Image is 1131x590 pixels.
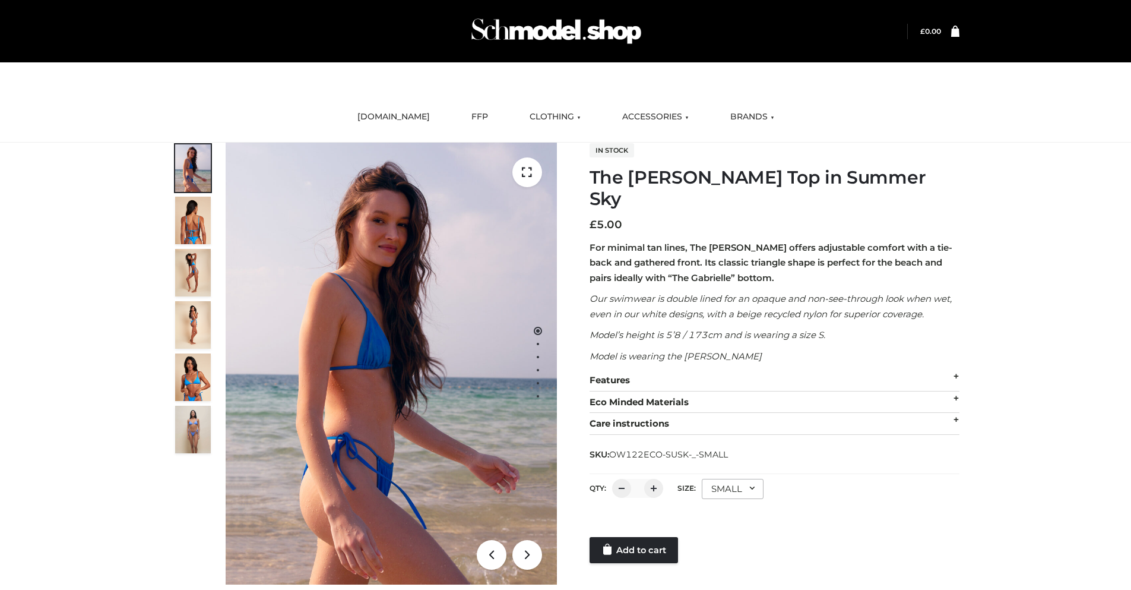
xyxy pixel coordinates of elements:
[175,301,211,349] img: 3.Alex-top_CN-1-1-2.jpg
[590,447,729,462] span: SKU:
[590,392,959,414] div: Eco Minded Materials
[702,479,763,499] div: SMALL
[175,249,211,296] img: 4.Alex-top_CN-1-1-2.jpg
[590,351,762,362] em: Model is wearing the [PERSON_NAME]
[590,537,678,563] a: Add to cart
[677,484,696,493] label: Size:
[590,167,959,210] h1: The [PERSON_NAME] Top in Summer Sky
[590,484,606,493] label: QTY:
[462,104,497,130] a: FFP
[175,406,211,453] img: SSVC.jpg
[590,218,597,231] span: £
[175,144,211,192] img: 1.Alex-top_SS-1_4464b1e7-c2c9-4e4b-a62c-58381cd673c0-1.jpg
[521,104,590,130] a: CLOTHING
[590,329,825,340] em: Model’s height is 5’8 / 173cm and is wearing a size S.
[175,354,211,401] img: 2.Alex-top_CN-1-1-2.jpg
[226,143,557,585] img: 1.Alex-top_SS-1_4464b1e7-c2c9-4e4b-a62c-58381cd673c0 (1)
[721,104,783,130] a: BRANDS
[590,370,959,392] div: Features
[609,449,728,460] span: OW122ECO-SUSK-_-SMALL
[590,218,622,231] bdi: 5.00
[920,27,925,36] span: £
[613,104,698,130] a: ACCESSORIES
[590,143,634,157] span: In stock
[590,413,959,435] div: Care instructions
[590,242,952,283] strong: For minimal tan lines, The [PERSON_NAME] offers adjustable comfort with a tie-back and gathered f...
[467,8,645,55] img: Schmodel Admin 964
[920,27,941,36] bdi: 0.00
[590,293,952,320] em: Our swimwear is double lined for an opaque and non-see-through look when wet, even in our white d...
[175,197,211,244] img: 5.Alex-top_CN-1-1_1-1.jpg
[920,27,941,36] a: £0.00
[349,104,439,130] a: [DOMAIN_NAME]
